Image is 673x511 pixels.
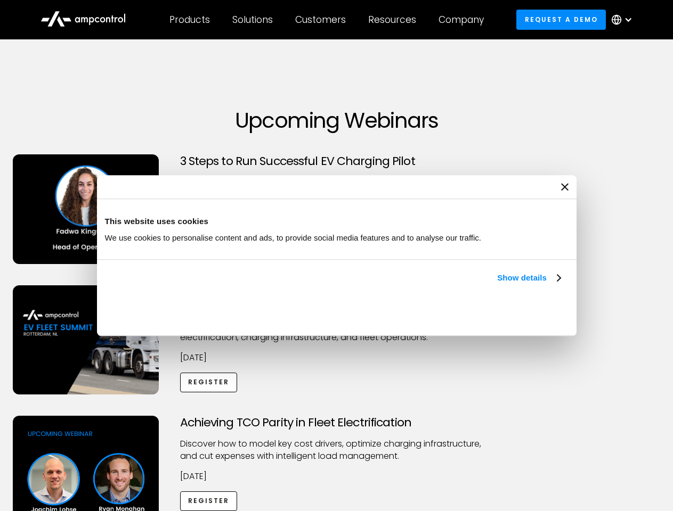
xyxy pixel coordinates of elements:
[439,14,484,26] div: Company
[180,373,238,392] a: Register
[368,14,416,26] div: Resources
[13,108,661,133] h1: Upcoming Webinars
[169,14,210,26] div: Products
[295,14,346,26] div: Customers
[180,154,493,168] h3: 3 Steps to Run Successful EV Charging Pilot
[180,491,238,511] a: Register
[411,296,564,327] button: Okay
[180,438,493,462] p: Discover how to model key cost drivers, optimize charging infrastructure, and cut expenses with i...
[561,183,569,191] button: Close banner
[180,352,493,364] p: [DATE]
[180,471,493,482] p: [DATE]
[232,14,273,26] div: Solutions
[516,10,606,29] a: Request a demo
[497,271,560,284] a: Show details
[105,215,569,228] div: This website uses cookies
[180,416,493,430] h3: Achieving TCO Parity in Fleet Electrification
[105,233,482,242] span: We use cookies to personalise content and ads, to provide social media features and to analyse ou...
